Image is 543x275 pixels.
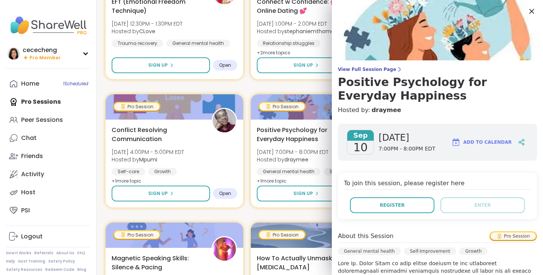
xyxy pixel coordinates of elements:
div: Pro Session [114,231,160,239]
b: draymee [284,156,308,163]
a: Blog [77,267,86,272]
span: Sign Up [293,62,313,69]
span: Hosted by [257,28,334,35]
span: Hosted by [257,156,328,163]
button: Sign Up [112,186,210,201]
div: Activity [21,170,44,178]
span: Pro Member [29,55,61,61]
span: Magnetic Speaking Skills: Silence & Pacing [112,254,203,272]
a: Chat [6,129,90,147]
span: [DATE] 1:00PM - 2:00PM EDT [257,20,334,28]
span: Open [219,62,231,68]
div: cececheng [23,46,61,54]
a: About Us [56,250,74,256]
div: Relationship struggles [257,40,321,47]
div: Peer Sessions [21,116,63,124]
span: 7:00PM - 8:00PM EDT [379,145,436,153]
div: Growth [148,168,177,175]
span: Hosted by [112,28,183,35]
button: Sign Up [257,186,355,201]
img: Mpumi [213,109,236,132]
a: View Full Session PagePositive Psychology for Everyday Happiness [338,66,537,103]
span: Sep [347,130,374,141]
a: FAQ [77,250,85,256]
img: ShareWell Nav Logo [6,12,90,38]
div: Pro Session [259,231,305,239]
div: Pro Session [259,103,305,111]
span: Sign Up [148,190,168,197]
b: Mpumi [139,156,157,163]
a: Friends [6,147,90,165]
button: Register [350,197,434,213]
span: 1 Scheduled [63,81,88,87]
span: How To Actually Unmask Your [MEDICAL_DATA] [257,254,348,272]
div: Friends [21,152,43,160]
div: Home [21,80,39,88]
span: Hosted by [112,156,184,163]
h4: To join this session, please register here [344,179,531,190]
button: Add to Calendar [448,133,515,151]
img: ShareWell Logomark [451,138,460,147]
span: View Full Session Page [338,66,537,72]
div: General mental health [257,168,321,175]
div: Self-Improvement [324,168,377,175]
div: Host [21,188,35,197]
span: Open [219,191,231,197]
img: cececheng [8,48,20,60]
div: Chat [21,134,37,142]
span: Conflict Resolving Communication [112,126,203,144]
span: Positive Psychology for Everyday Happiness [257,126,348,144]
span: Enter [474,202,491,209]
a: Redeem Code [45,267,74,272]
a: Safety Policy [48,259,75,264]
div: Self-care [112,168,145,175]
a: Safety Resources [6,267,42,272]
a: draymee [371,106,401,115]
b: stephaniemthoma [284,28,334,35]
h4: About this Session [338,232,394,241]
button: Enter [440,197,525,213]
span: 10 [353,141,368,154]
button: Sign Up [257,57,355,73]
div: Pro Session [114,103,160,111]
a: Referrals [34,250,53,256]
a: Help [6,259,15,264]
span: [DATE] [379,132,436,144]
div: General mental health [338,247,401,255]
div: Pro Session [491,232,536,240]
span: [DATE] 4:00PM - 5:00PM EDT [112,148,184,156]
img: Lisa_LaCroix [213,237,236,261]
span: Sign Up [148,62,168,69]
a: Home1Scheduled [6,75,90,93]
div: General mental health [166,40,230,47]
a: Activity [6,165,90,183]
span: [DATE] 12:30PM - 1:30PM EDT [112,20,183,28]
span: Register [380,202,405,209]
span: Sign Up [293,190,313,197]
h4: Hosted by: [338,106,537,115]
a: Peer Sessions [6,111,90,129]
div: Trauma recovery [112,40,163,47]
b: CLove [139,28,155,35]
div: Logout [21,232,43,241]
div: PSI [21,206,30,215]
a: Host Training [18,259,45,264]
a: Logout [6,227,90,246]
div: Growth [459,247,488,255]
a: PSI [6,201,90,220]
a: Host [6,183,90,201]
h3: Positive Psychology for Everyday Happiness [338,75,537,103]
span: Add to Calendar [463,139,512,146]
div: Self-Improvement [404,247,456,255]
button: Sign Up [112,57,210,73]
a: How It Works [6,250,31,256]
span: [DATE] 7:00PM - 8:00PM EDT [257,148,328,156]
